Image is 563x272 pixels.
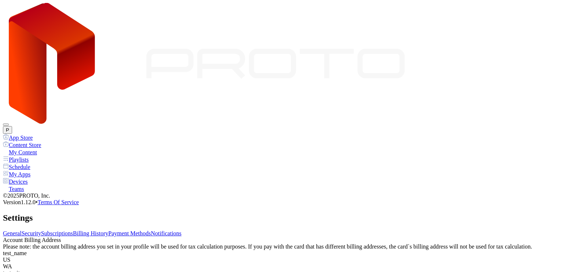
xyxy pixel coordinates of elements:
div: Account Billing Address [3,237,560,243]
button: P [3,126,12,134]
h2: Settings [3,213,560,223]
div: © 2025 PROTO, Inc. [3,192,560,199]
a: Schedule [3,163,560,170]
span: test_name [3,250,27,256]
a: Teams [3,185,560,192]
a: Security [22,230,41,236]
div: Please note: the account billing address you set in your profile will be used for tax calculation... [3,243,560,250]
a: App Store [3,134,560,141]
span: WA [3,263,12,269]
a: Devices [3,178,560,185]
a: My Content [3,148,560,156]
a: Payment Methods [108,230,151,236]
a: Notifications [151,230,182,236]
a: Subscriptions [41,230,73,236]
a: Terms Of Service [38,199,79,205]
a: Billing History [73,230,108,236]
a: General [3,230,22,236]
a: My Apps [3,170,560,178]
a: Content Store [3,141,560,148]
a: Playlists [3,156,560,163]
span: US [3,257,10,263]
span: Version 1.12.0 • [3,199,38,205]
